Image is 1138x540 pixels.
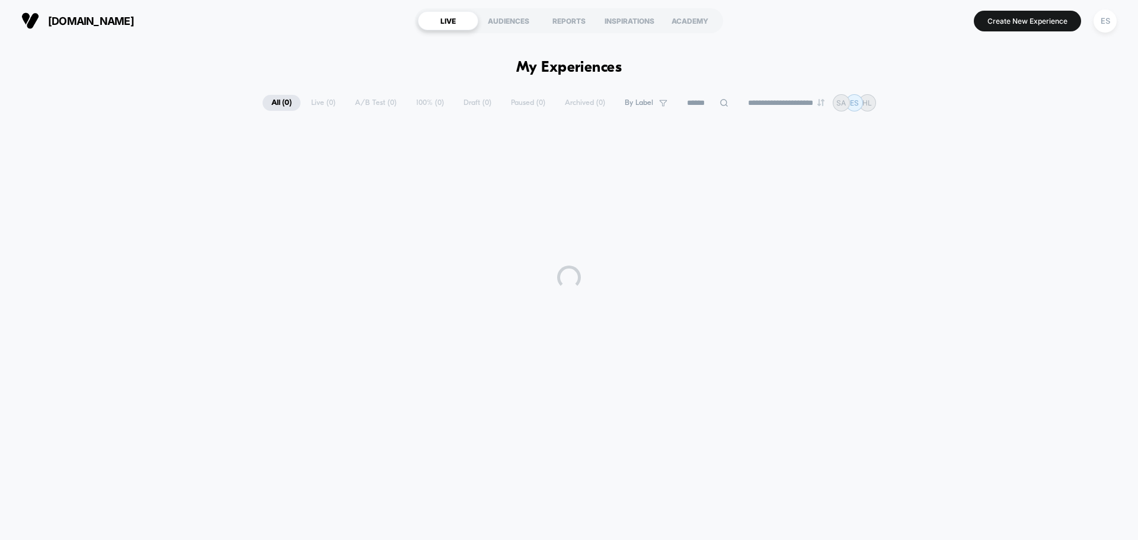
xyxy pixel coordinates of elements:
img: Visually logo [21,12,39,30]
button: ES [1090,9,1120,33]
div: INSPIRATIONS [599,11,660,30]
span: By Label [625,98,653,107]
div: REPORTS [539,11,599,30]
img: end [817,99,824,106]
button: [DOMAIN_NAME] [18,11,138,30]
p: ES [850,98,859,107]
button: Create New Experience [974,11,1081,31]
div: AUDIENCES [478,11,539,30]
p: HL [862,98,872,107]
h1: My Experiences [516,59,622,76]
div: ES [1094,9,1117,33]
div: LIVE [418,11,478,30]
p: SA [836,98,846,107]
div: ACADEMY [660,11,720,30]
span: [DOMAIN_NAME] [48,15,134,27]
span: All ( 0 ) [263,95,301,111]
